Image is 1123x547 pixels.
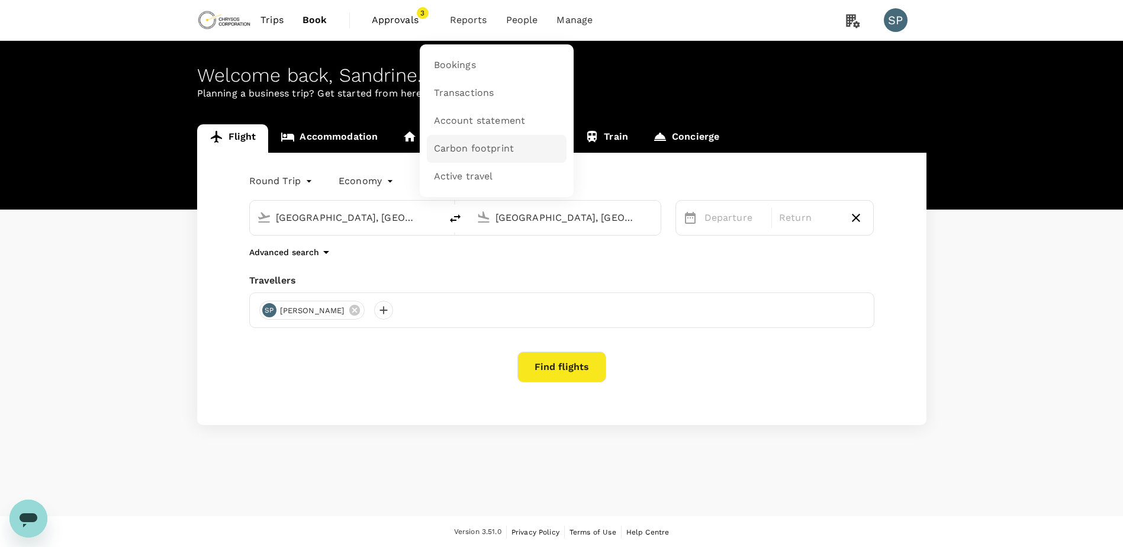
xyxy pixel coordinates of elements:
span: Bookings [434,59,476,72]
a: Transactions [427,79,567,107]
div: SP [262,303,276,317]
span: Version 3.51.0 [454,526,501,538]
div: SP [884,8,908,32]
p: Planning a business trip? Get started from here. [197,86,926,101]
p: Departure [704,211,764,225]
div: Welcome back , Sandrine . [197,65,926,86]
span: Account statement [434,114,526,128]
div: Travellers [249,273,874,288]
span: Terms of Use [569,528,616,536]
button: Open [433,216,435,218]
span: Manage [556,13,593,27]
a: Help Centre [626,526,670,539]
span: Active travel [434,170,493,184]
input: Depart from [276,208,416,227]
a: Privacy Policy [511,526,559,539]
span: Trips [260,13,284,27]
span: Carbon footprint [434,142,514,156]
span: Transactions [434,86,494,100]
span: 3 [417,7,429,19]
span: Book [303,13,327,27]
button: Find flights [517,352,606,382]
iframe: Button to launch messaging window [9,500,47,538]
a: Concierge [641,124,732,153]
div: SP[PERSON_NAME] [259,301,365,320]
div: Round Trip [249,172,316,191]
a: Train [572,124,641,153]
p: Return [779,211,839,225]
span: People [506,13,538,27]
button: Open [652,216,655,218]
span: Help Centre [626,528,670,536]
a: Flight [197,124,269,153]
a: Account statement [427,107,567,135]
a: Accommodation [268,124,390,153]
div: Economy [339,172,396,191]
a: Bookings [427,52,567,79]
input: Going to [495,208,636,227]
img: Chrysos Corporation [197,7,252,33]
span: Privacy Policy [511,528,559,536]
span: Reports [450,13,487,27]
a: Terms of Use [569,526,616,539]
a: Long stay [390,124,481,153]
span: Approvals [372,13,431,27]
button: delete [441,204,469,233]
p: Advanced search [249,246,319,258]
span: [PERSON_NAME] [273,305,352,317]
a: Active travel [427,163,567,191]
button: Advanced search [249,245,333,259]
a: Carbon footprint [427,135,567,163]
